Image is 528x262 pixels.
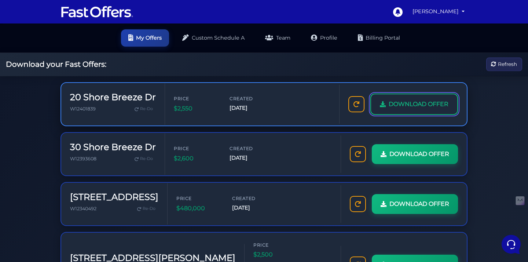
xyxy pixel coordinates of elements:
[351,29,407,47] a: Billing Portal
[175,29,252,47] a: Custom Schedule A
[253,241,297,248] span: Price
[12,121,50,127] span: Find an Answer
[174,154,218,163] span: $2,600
[121,29,169,47] a: My Offers
[117,41,135,48] p: 6mo ago
[176,204,220,213] span: $480,000
[232,204,276,212] span: [DATE]
[118,29,135,35] a: See all
[372,194,458,214] a: DOWNLOAD OFFER
[70,156,96,161] span: W12393608
[70,192,158,203] h3: [STREET_ADDRESS]
[70,106,96,112] span: W12401839
[132,104,156,114] a: Re-Do
[70,92,156,103] h3: 20 Shore Breeze Dr
[91,121,135,127] a: Open Help Center
[12,42,26,57] img: dark
[9,66,138,88] a: AuraThis has been escalated. We will be in touch soon.7mo ago
[389,99,448,109] span: DOWNLOAD OFFER
[53,96,103,102] span: Start a Conversation
[134,204,158,214] a: Re-Do
[304,29,345,47] a: Profile
[132,154,156,164] a: Re-Do
[31,69,113,77] span: Aura
[16,137,120,144] input: Search for an Article...
[70,142,156,153] h3: 30 Shore Breeze Dr
[51,194,96,211] button: Messages
[174,95,218,102] span: Price
[143,205,155,212] span: Re-Do
[117,69,135,76] p: 7mo ago
[6,194,51,211] button: Home
[96,194,141,211] button: Help
[232,195,276,202] span: Created
[22,205,34,211] p: Home
[486,58,522,71] button: Refresh
[114,205,123,211] p: Help
[12,29,59,35] span: Your Conversations
[230,145,274,152] span: Created
[6,60,106,69] h2: Download your Fast Offers:
[410,4,467,19] a: [PERSON_NAME]
[70,206,96,211] span: W12340492
[6,6,123,18] h2: Hello Shay 👋
[389,149,449,159] span: DOWNLOAD OFFER
[174,145,218,152] span: Price
[230,95,274,102] span: Created
[174,104,218,113] span: $2,550
[389,199,449,209] span: DOWNLOAD OFFER
[140,106,153,112] span: Re-Do
[370,94,458,115] a: DOWNLOAD OFFER
[253,250,297,259] span: $2,500
[12,70,26,85] img: dark
[230,154,274,162] span: [DATE]
[9,38,138,60] a: AuraThank you, we will escalate this matter and have the support team look into it asap.6mo ago
[500,233,522,255] iframe: Customerly Messenger Launcher
[63,205,84,211] p: Messages
[372,144,458,164] a: DOWNLOAD OFFER
[31,41,113,48] span: Aura
[230,104,274,112] span: [DATE]
[176,195,220,202] span: Price
[31,50,113,57] p: Thank you, we will escalate this matter and have the support team look into it asap.
[498,60,517,68] span: Refresh
[31,78,113,85] p: This has been escalated. We will be in touch soon.
[140,156,153,162] span: Re-Do
[12,91,135,106] button: Start a Conversation
[258,29,298,47] a: Team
